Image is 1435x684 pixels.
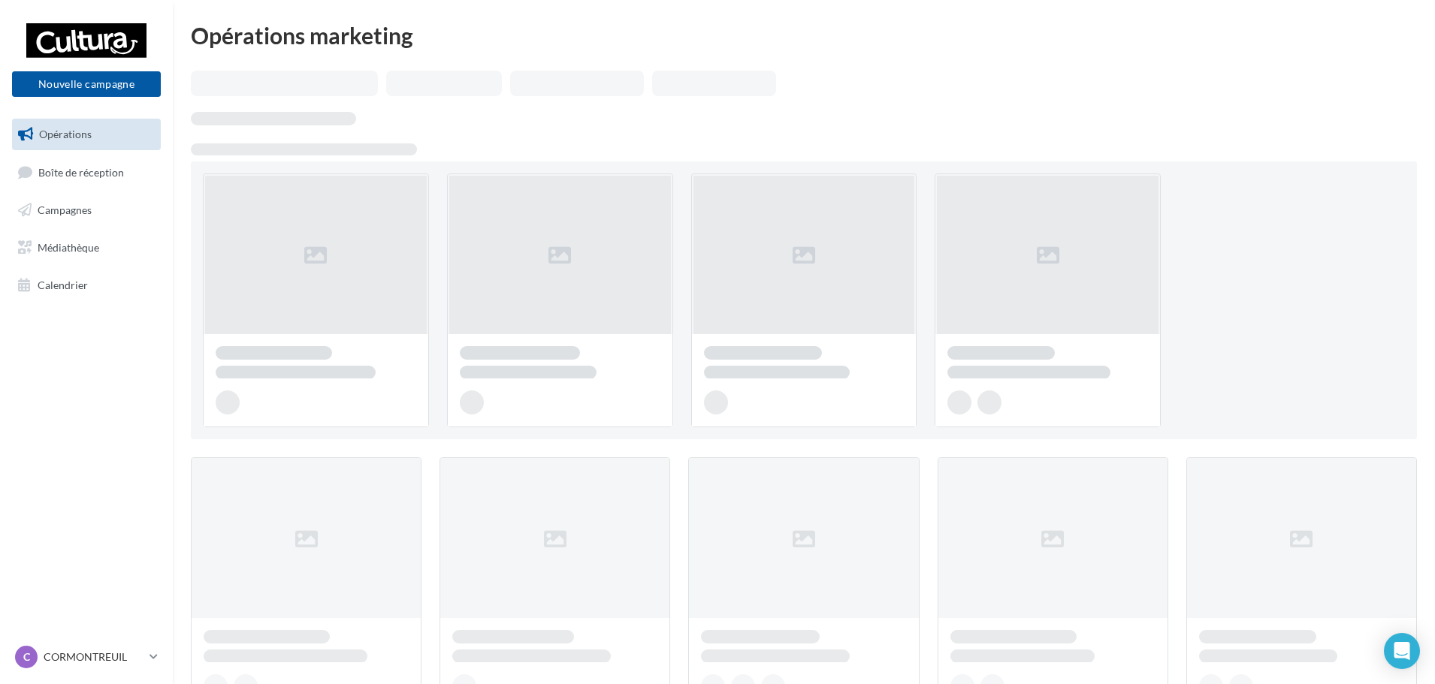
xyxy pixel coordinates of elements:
div: Opérations marketing [191,24,1417,47]
a: Boîte de réception [9,156,164,188]
a: Opérations [9,119,164,150]
span: C [23,649,30,664]
span: Boîte de réception [38,165,124,178]
span: Calendrier [38,278,88,291]
span: Campagnes [38,203,92,216]
a: Campagnes [9,194,164,226]
span: Opérations [39,128,92,140]
a: C CORMONTREUIL [12,643,161,671]
a: Calendrier [9,270,164,301]
button: Nouvelle campagne [12,71,161,97]
p: CORMONTREUIL [44,649,143,664]
span: Médiathèque [38,241,99,254]
div: Open Intercom Messenger [1384,633,1420,669]
a: Médiathèque [9,232,164,264]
